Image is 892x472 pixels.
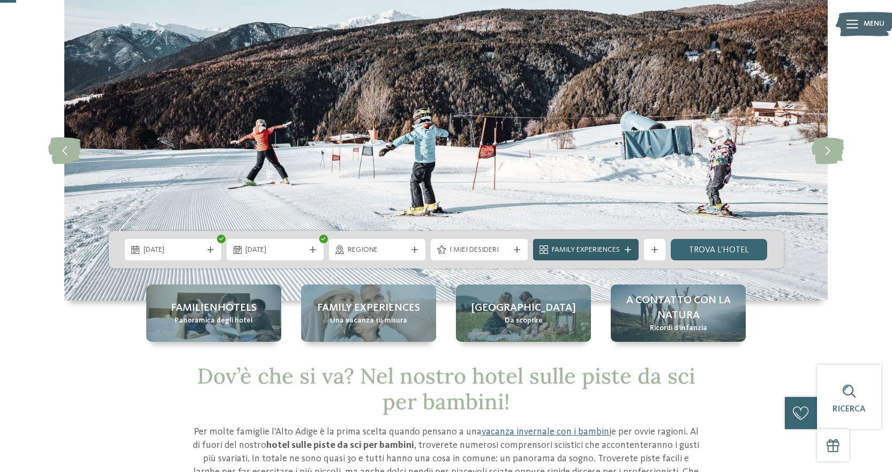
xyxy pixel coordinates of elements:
[175,316,253,326] span: Panoramica degli hotel
[611,284,746,342] a: Hotel sulle piste da sci per bambini: divertimento senza confini A contatto con la natura Ricordi...
[456,284,591,342] a: Hotel sulle piste da sci per bambini: divertimento senza confini [GEOGRAPHIC_DATA] Da scoprire
[671,239,768,260] a: trova l’hotel
[482,427,611,437] a: vacanza invernale con i bambini
[348,245,407,256] span: Regione
[471,301,576,316] span: [GEOGRAPHIC_DATA]
[621,293,735,323] span: A contatto con la natura
[144,245,203,256] span: [DATE]
[245,245,305,256] span: [DATE]
[146,284,281,342] a: Hotel sulle piste da sci per bambini: divertimento senza confini Familienhotels Panoramica degli ...
[197,362,695,415] span: Dov’è che si va? Nel nostro hotel sulle piste da sci per bambini!
[171,301,257,316] span: Familienhotels
[449,245,509,256] span: I miei desideri
[650,323,707,334] span: Ricordi d’infanzia
[301,284,436,342] a: Hotel sulle piste da sci per bambini: divertimento senza confini Family experiences Una vacanza s...
[505,316,543,326] span: Da scoprire
[833,405,866,414] span: Ricerca
[552,245,620,256] span: Family Experiences
[330,316,407,326] span: Una vacanza su misura
[317,301,420,316] span: Family experiences
[266,440,414,450] strong: hotel sulle piste da sci per bambini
